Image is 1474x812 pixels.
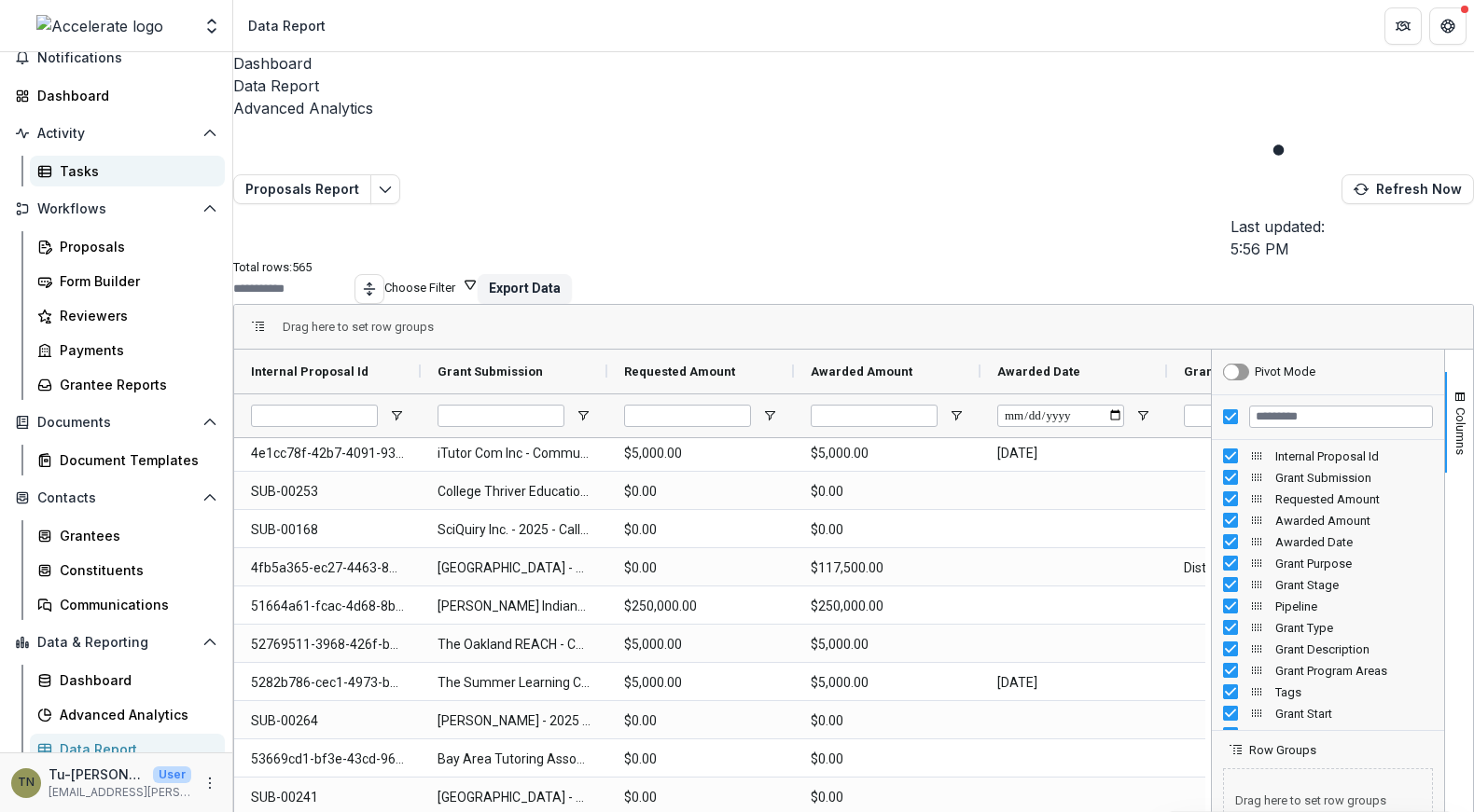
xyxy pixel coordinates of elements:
span: Columns [1453,407,1467,455]
button: Get Help [1429,7,1467,45]
span: Awarded Date [1275,535,1433,549]
button: Open entity switcher [199,7,225,45]
span: 51664a61-fcac-4d68-8b46-f9929139eedf [251,587,404,626]
div: Grant Description Column [1212,639,1444,660]
span: College Thriver Education - 2025 - Call for Effective Technology Grant Application [438,473,591,511]
div: Grant Program Areas Column [1212,660,1444,681]
button: Open Activity [7,118,225,148]
a: Tasks [30,156,225,186]
span: [PERSON_NAME] - 2025 - Call for Effective Technology Grant Application [438,702,591,740]
a: Dashboard [7,80,225,111]
button: Open Filter Menu [389,408,404,423]
span: Data & Reporting [37,635,195,651]
span: SUB-00264 [251,702,404,740]
div: Grant End Column [1212,724,1444,746]
div: Grantee Reports [60,375,210,394]
button: Partners [1384,7,1422,45]
div: Awarded Date Column [1212,531,1444,553]
div: Pipeline Column [1212,596,1444,617]
input: Awarded Date Filter Input [997,405,1124,427]
span: Grant Start [1275,707,1433,721]
span: Pipeline [1275,599,1433,613]
span: Documents [37,415,195,431]
p: [EMAIL_ADDRESS][PERSON_NAME][DOMAIN_NAME] [49,784,191,801]
p: Total rows: 565 [233,260,1474,274]
span: 4e1cc78f-42b7-4091-937d-734cd1102205 [251,434,404,473]
button: Proposals Report [233,174,371,204]
span: $0.00 [624,473,777,511]
span: Requested Amount [1275,492,1433,506]
span: Grant Submission [1275,471,1433,485]
span: Awarded Amount [811,365,912,378]
div: Reviewers [60,306,210,325]
span: $0.00 [811,511,964,549]
a: Data Report [30,734,225,764]
input: Filter Columns Input [1249,406,1433,428]
span: [DATE] [997,664,1150,702]
span: Drag here to set row groups [283,320,434,334]
span: Awarded Amount [1275,514,1433,528]
a: Data Report [233,75,1474,97]
span: $117,500.00 [811,549,964,587]
span: [GEOGRAPHIC_DATA] - District grants [438,549,591,587]
span: $0.00 [811,473,964,511]
button: Open Filter Menu [1135,408,1150,423]
span: Activity [37,126,195,142]
nav: breadcrumb [241,12,333,39]
div: Grant Submission Column [1212,467,1444,489]
span: Awarded Date [997,365,1080,378]
div: Dashboard [37,86,210,105]
a: Payments [30,335,225,365]
div: Grant Purpose Column [1212,553,1444,574]
div: Row Groups [283,320,434,334]
span: The Oakland REACH - Community of Practice - 1 [438,626,591,664]
span: 52769511-3968-426f-bca9-b3dab7cf33cd [251,626,404,664]
span: Bay Area Tutoring Association - 2024 - States Leading Recovery (SLR) Grant Application 24-25 [438,740,591,778]
div: Internal Proposal Id Column [1212,446,1444,467]
span: SciQuiry Inc. - 2025 - Call for Effective Technology Grant Application [438,511,591,549]
button: Open Filter Menu [576,408,591,423]
span: $0.00 [624,511,777,549]
div: Requested Amount Column [1212,489,1444,510]
span: Row Groups [1249,743,1316,757]
input: Internal Proposal Id Filter Input [251,405,378,427]
p: Tu-[PERSON_NAME] [49,764,146,784]
span: $0.00 [811,740,964,778]
button: Open Documents [7,407,225,437]
div: Payments [60,340,210,360]
span: $5,000.00 [811,664,964,702]
span: SUB-00168 [251,511,404,549]
input: Grant Submission Filter Input [438,405,564,427]
span: Grant Stage [1275,578,1433,592]
a: Grantees [30,520,225,551]
span: $5,000.00 [624,664,777,702]
span: The Summer Learning Collaborative, Inc. - Community of Practice - 1 [438,664,591,702]
span: SUB-00253 [251,473,404,511]
span: Grant Description [1275,642,1433,656]
a: Advanced Analytics [233,97,1474,119]
p: Last updated: 5:56 PM [1231,215,1327,260]
div: Dashboard [233,52,1474,75]
div: Tags Column [1212,681,1444,703]
span: $0.00 [624,549,777,587]
div: Communications [60,595,210,614]
span: $0.00 [811,702,964,740]
div: Data Report [60,739,210,759]
span: Grant Purpose [1275,557,1433,571]
div: Tasks [60,161,210,181]
a: Form Builder [30,266,225,296]
div: Grantees [60,526,210,545]
input: Grant Purpose Filter Input [1184,405,1311,427]
div: Constituents [60,560,210,580]
span: $5,000.00 [811,434,964,473]
div: Grant Type Column [1212,617,1444,639]
span: $5,000.00 [624,434,777,473]
span: iTutor Com Inc - Community of Practice - 1 [438,434,591,473]
span: Grant Program Areas [1275,664,1433,678]
span: $0.00 [624,740,777,778]
button: Toggle auto height [355,274,384,304]
a: Dashboard [30,665,225,695]
div: Awarded Amount Column [1212,510,1444,531]
span: Workflows [37,201,195,217]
